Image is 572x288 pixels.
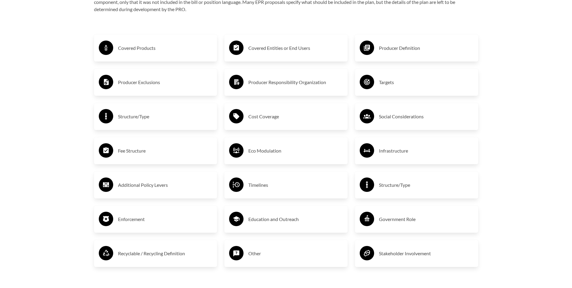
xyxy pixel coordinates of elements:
[118,214,213,224] h3: Enforcement
[248,77,343,87] h3: Producer Responsibility Organization
[118,146,213,156] h3: Fee Structure
[379,249,474,258] h3: Stakeholder Involvement
[118,180,213,190] h3: Additional Policy Levers
[379,112,474,121] h3: Social Considerations
[379,214,474,224] h3: Government Role
[248,146,343,156] h3: Eco Modulation
[379,43,474,53] h3: Producer Definition
[118,77,213,87] h3: Producer Exclusions
[118,43,213,53] h3: Covered Products
[118,249,213,258] h3: Recyclable / Recycling Definition
[118,112,213,121] h3: Structure/Type
[379,77,474,87] h3: Targets
[248,249,343,258] h3: Other
[379,146,474,156] h3: Infrastructure
[379,180,474,190] h3: Structure/Type
[248,43,343,53] h3: Covered Entities or End Users
[248,180,343,190] h3: Timelines
[248,214,343,224] h3: Education and Outreach
[248,112,343,121] h3: Cost Coverage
